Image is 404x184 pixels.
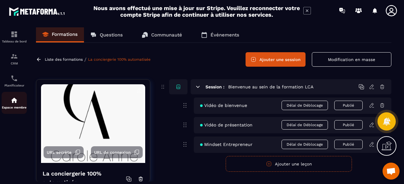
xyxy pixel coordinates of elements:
[334,120,363,130] button: Publié
[36,27,84,42] a: Formations
[151,32,182,38] p: Communauté
[84,57,86,63] span: /
[10,31,18,38] img: formation
[10,53,18,60] img: formation
[334,140,363,149] button: Publié
[44,146,84,158] button: URL secrète
[88,57,151,62] a: La conciergerie 100% automatisée
[2,48,27,70] a: formationformationCRM
[135,27,188,42] a: Communauté
[10,75,18,82] img: scheduler
[226,156,352,172] button: Ajouter une leçon
[47,150,72,155] span: URL secrète
[282,120,328,130] span: Délai de Déblocage
[2,92,27,114] a: automationsautomationsEspace membre
[52,31,78,37] p: Formations
[2,106,27,109] p: Espace membre
[228,84,313,90] h5: Bienvenue au sein de la formation LCA
[10,97,18,104] img: automations
[2,84,27,87] p: Planificateur
[94,150,131,155] span: URL de connexion
[2,62,27,65] p: CRM
[211,32,239,38] p: Événements
[2,70,27,92] a: schedulerschedulerPlanificateur
[312,52,391,67] button: Modification en masse
[93,5,300,18] h2: Nous avons effectué une mise à jour sur Stripe. Veuillez reconnecter votre compte Stripe afin de ...
[91,146,143,158] button: URL de connexion
[383,163,400,180] a: Ouvrir le chat
[205,84,224,89] h6: Session :
[334,101,363,110] button: Publié
[200,142,252,147] span: Mindset Entrepreneur
[246,52,306,67] button: Ajouter une session
[200,122,252,127] span: Vidéo de présentation
[195,27,246,42] a: Événements
[2,26,27,48] a: formationformationTableau de bord
[9,6,66,17] img: logo
[2,40,27,43] p: Tableau de bord
[84,27,129,42] a: Questions
[200,103,247,108] span: Vidéo de bienvenue
[41,84,145,163] img: background
[45,57,83,62] a: Liste des formations
[282,140,328,149] span: Délai de Déblocage
[282,101,328,110] span: Délai de Déblocage
[100,32,123,38] p: Questions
